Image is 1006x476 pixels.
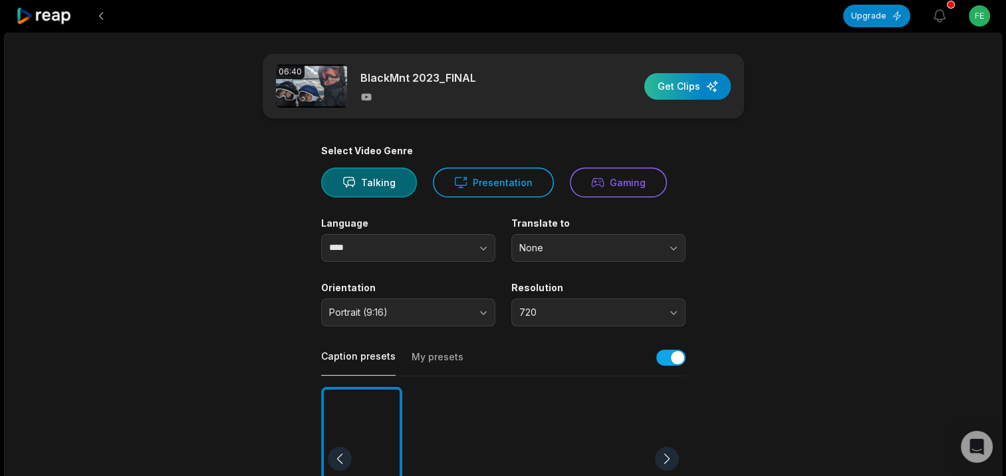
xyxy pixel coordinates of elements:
[276,64,305,79] div: 06:40
[961,431,993,463] div: Open Intercom Messenger
[321,298,495,326] button: Portrait (9:16)
[511,234,686,262] button: None
[321,350,396,376] button: Caption presets
[511,217,686,229] label: Translate to
[360,70,476,86] p: BlackMnt 2023_FINAL
[321,145,686,157] div: Select Video Genre
[433,168,554,197] button: Presentation
[843,5,910,27] button: Upgrade
[519,306,659,318] span: 720
[511,282,686,294] label: Resolution
[412,350,463,376] button: My presets
[644,73,731,100] button: Get Clips
[321,168,417,197] button: Talking
[321,282,495,294] label: Orientation
[321,217,495,229] label: Language
[519,242,659,254] span: None
[570,168,667,197] button: Gaming
[329,306,469,318] span: Portrait (9:16)
[511,298,686,326] button: 720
